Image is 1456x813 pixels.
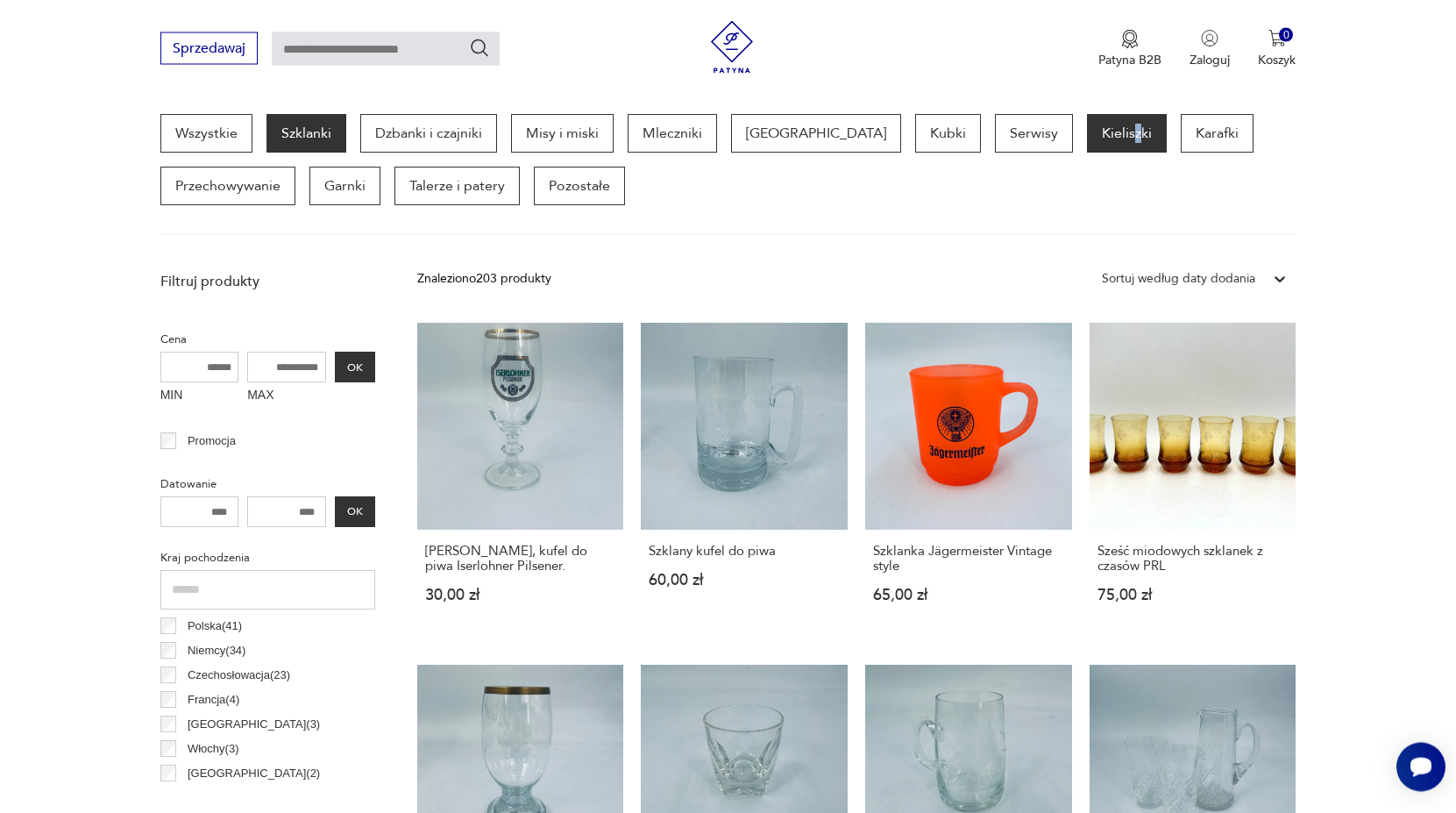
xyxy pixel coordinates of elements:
[335,353,375,383] button: OK
[394,168,520,206] a: Talerze i patery
[160,44,258,56] a: Sprzedawaj
[425,588,616,603] p: 30,00 zł
[1258,52,1296,68] p: Koszyk
[188,691,239,710] p: Francja ( 4 )
[160,331,375,350] p: Cena
[188,617,242,637] p: Polska ( 41 )
[995,115,1073,153] a: Serwisy
[1098,52,1161,68] p: Patyna B2B
[188,789,320,809] p: [GEOGRAPHIC_DATA] ( 2 )
[160,273,375,292] p: Filtruj produkty
[1279,28,1294,43] div: 0
[160,32,258,65] button: Sprzedawaj
[1098,30,1161,68] button: Patyna B2B
[160,475,375,495] p: Datowanie
[1090,324,1296,638] a: Sześć miodowych szklanek z czasów PRLSześć miodowych szklanek z czasów PRL75,00 zł
[188,740,239,760] p: Włochy ( 3 )
[865,324,1072,638] a: Szklanka Jägermeister Vintage styleSzklanka Jägermeister Vintage style65,00 zł
[160,549,375,568] p: Kraj pochodzenia
[1181,115,1254,153] a: Karafki
[1268,30,1286,47] img: Ikona koszyka
[188,667,290,686] p: Czechosłowacja ( 23 )
[511,115,614,153] a: Misy i miski
[469,38,490,59] button: Szukaj
[309,168,380,206] a: Garnki
[1097,588,1289,603] p: 75,00 zł
[706,21,758,74] img: Patyna - sklep z meblami i dekoracjami vintage
[1121,30,1139,49] img: Ikona medalu
[417,270,551,289] div: Znaleziono 203 produkty
[188,642,246,661] p: Niemcy ( 34 )
[915,115,981,153] a: Kubki
[1097,545,1289,574] h3: Sześć miodowych szklanek z czasów PRL
[360,115,497,153] a: Dzbanki i czajniki
[1201,30,1218,47] img: Ikonka użytkownika
[160,115,252,153] a: Wszystkie
[335,497,375,528] button: OK
[873,545,1064,574] h3: Szklanka Jägermeister Vintage style
[160,383,239,411] label: MIN
[628,115,717,153] a: Mleczniki
[188,765,320,784] p: [GEOGRAPHIC_DATA] ( 2 )
[1190,52,1230,68] p: Zaloguj
[1396,743,1445,792] iframe: Smartsupp widget button
[873,588,1064,603] p: 65,00 zł
[1102,270,1255,289] div: Sortuj według daty dodania
[731,115,901,153] a: [GEOGRAPHIC_DATA]
[1087,115,1167,153] a: Kieliszki
[1190,30,1230,68] button: Zaloguj
[1258,30,1296,68] button: 0Koszyk
[266,115,346,153] a: Szklanki
[247,383,326,411] label: MAX
[534,168,625,206] a: Pozostałe
[417,324,624,638] a: Szklanka, kufel do piwa Iserlohner Pilsener.[PERSON_NAME], kufel do piwa Iserlohner Pilsener.30,0...
[425,545,616,574] h3: [PERSON_NAME], kufel do piwa Iserlohner Pilsener.
[188,716,320,735] p: [GEOGRAPHIC_DATA] ( 3 )
[649,545,840,560] h3: Szklany kufel do piwa
[160,168,295,206] a: Przechowywanie
[641,324,848,638] a: Szklany kufel do piwaSzklany kufel do piwa60,00 zł
[649,574,840,588] p: 60,00 zł
[1098,30,1161,68] a: Ikona medaluPatyna B2B
[188,432,236,452] p: Promocja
